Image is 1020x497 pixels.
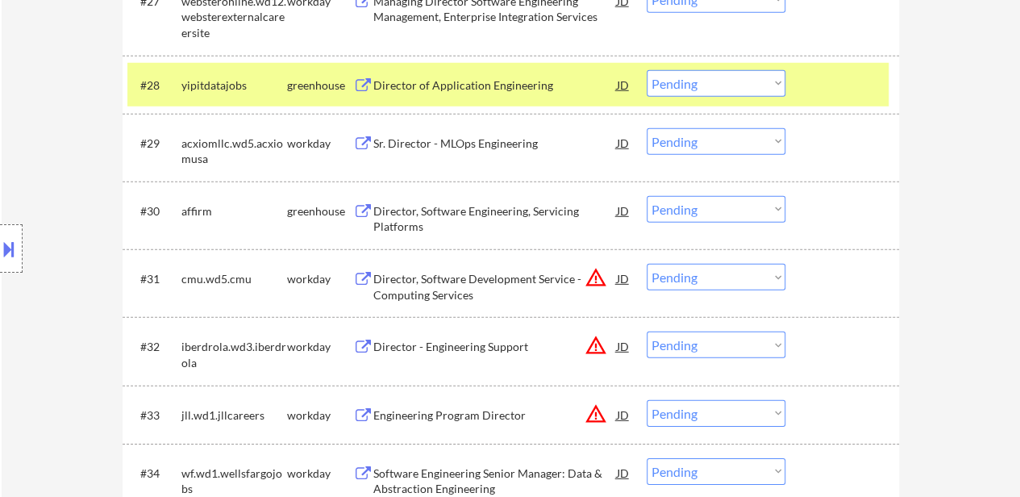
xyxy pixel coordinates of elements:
div: yipitdatajobs [181,77,287,94]
div: workday [287,136,353,152]
div: Sr. Director - MLOps Engineering [373,136,617,152]
div: JD [615,196,631,225]
div: greenhouse [287,77,353,94]
div: wf.wd1.wellsfargojobs [181,466,287,497]
div: JD [615,400,631,429]
div: JD [615,128,631,157]
div: greenhouse [287,203,353,219]
div: Software Engineering Senior Manager: Data & Abstraction Engineering [373,466,617,497]
div: JD [615,264,631,293]
div: Engineering Program Director [373,407,617,424]
div: JD [615,332,631,361]
div: Director, Software Engineering, Servicing Platforms [373,203,617,235]
div: #33 [140,407,169,424]
div: JD [615,458,631,487]
div: Director of Application Engineering [373,77,617,94]
div: workday [287,407,353,424]
button: warning_amber [585,266,607,289]
div: workday [287,271,353,287]
div: #34 [140,466,169,482]
button: warning_amber [585,403,607,425]
button: warning_amber [585,334,607,357]
div: workday [287,339,353,355]
div: #28 [140,77,169,94]
div: jll.wd1.jllcareers [181,407,287,424]
div: workday [287,466,353,482]
div: JD [615,70,631,99]
div: Director - Engineering Support [373,339,617,355]
div: Director, Software Development Service - Computing Services [373,271,617,303]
